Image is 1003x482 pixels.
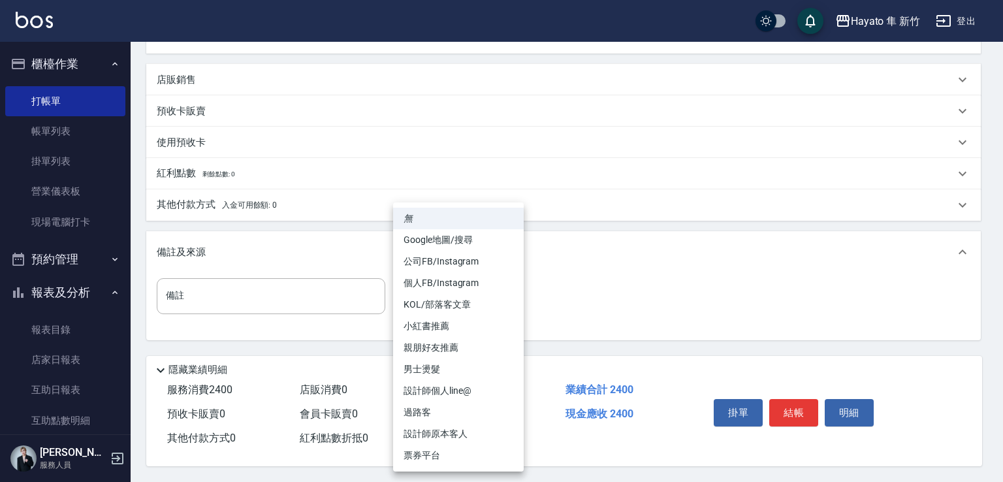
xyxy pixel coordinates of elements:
li: Google地圖/搜尋 [393,229,524,251]
li: KOL/部落客文章 [393,294,524,315]
li: 設計師原本客人 [393,423,524,445]
li: 親朋好友推薦 [393,337,524,359]
li: 男士燙髮 [393,359,524,380]
li: 小紅書推薦 [393,315,524,337]
li: 公司FB/Instagram [393,251,524,272]
li: 設計師個人line@ [393,380,524,402]
li: 個人FB/Instagram [393,272,524,294]
li: 票券平台 [393,445,524,466]
li: 過路客 [393,402,524,423]
em: 無 [404,212,413,225]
